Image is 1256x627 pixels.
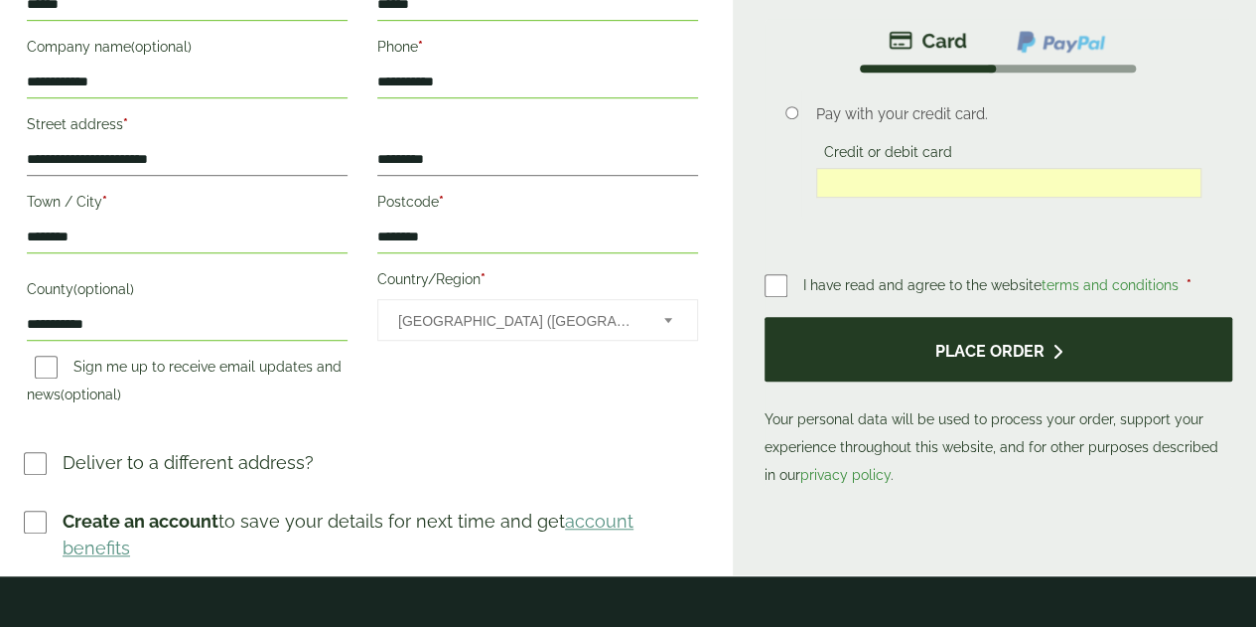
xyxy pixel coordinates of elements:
[803,277,1183,293] span: I have read and agree to the website
[377,265,698,299] label: Country/Region
[61,387,121,402] span: (optional)
[73,281,134,297] span: (optional)
[35,356,58,379] input: Sign me up to receive email updates and news(optional)
[63,511,218,532] strong: Create an account
[418,39,423,55] abbr: required
[123,116,128,132] abbr: required
[765,317,1232,489] p: Your personal data will be used to process your order, support your experience throughout this we...
[398,300,637,342] span: United Kingdom (UK)
[1015,29,1107,55] img: ppcp-gateway.png
[800,467,891,483] a: privacy policy
[377,33,698,67] label: Phone
[27,110,348,144] label: Street address
[765,317,1232,382] button: Place order
[27,33,348,67] label: Company name
[439,194,444,210] abbr: required
[63,511,633,558] a: account benefits
[131,39,192,55] span: (optional)
[1042,277,1179,293] a: terms and conditions
[63,508,701,561] p: to save your details for next time and get
[377,299,698,341] span: Country/Region
[102,194,107,210] abbr: required
[816,103,1202,125] p: Pay with your credit card.
[377,188,698,222] label: Postcode
[27,188,348,222] label: Town / City
[1186,277,1191,293] abbr: required
[27,359,342,408] label: Sign me up to receive email updates and news
[27,275,348,309] label: County
[481,271,486,287] abbr: required
[63,449,314,476] p: Deliver to a different address?
[822,174,1196,192] iframe: Secure card payment input frame
[816,144,960,166] label: Credit or debit card
[889,29,967,53] img: stripe.png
